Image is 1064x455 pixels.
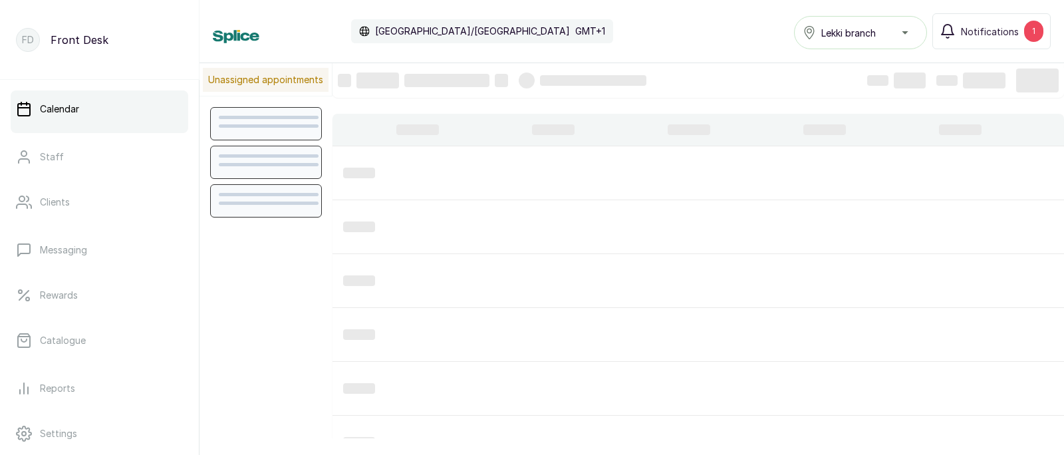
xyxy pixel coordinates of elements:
[203,68,329,92] p: Unassigned appointments
[40,243,87,257] p: Messaging
[11,322,188,359] a: Catalogue
[1024,21,1043,42] div: 1
[51,32,108,48] p: Front Desk
[40,427,77,440] p: Settings
[932,13,1051,49] button: Notifications1
[11,138,188,176] a: Staff
[40,102,79,116] p: Calendar
[40,334,86,347] p: Catalogue
[821,26,876,40] span: Lekki branch
[40,196,70,209] p: Clients
[11,415,188,452] a: Settings
[40,150,64,164] p: Staff
[575,25,605,38] p: GMT+1
[40,382,75,395] p: Reports
[375,25,570,38] p: [GEOGRAPHIC_DATA]/[GEOGRAPHIC_DATA]
[40,289,78,302] p: Rewards
[11,277,188,314] a: Rewards
[11,184,188,221] a: Clients
[11,90,188,128] a: Calendar
[11,370,188,407] a: Reports
[794,16,927,49] button: Lekki branch
[961,25,1019,39] span: Notifications
[11,231,188,269] a: Messaging
[22,33,34,47] p: FD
